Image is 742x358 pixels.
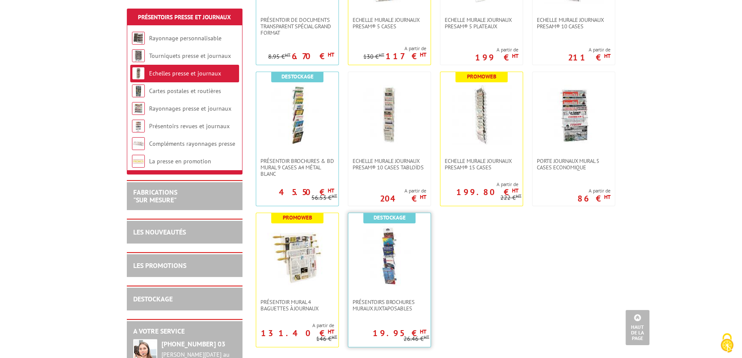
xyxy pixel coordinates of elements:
[132,102,145,115] img: Rayonnages presse et journaux
[311,195,337,201] p: 56.53 €
[353,17,426,30] span: Echelle murale journaux Presam® 5 cases
[132,49,145,62] img: Tourniquets presse et journaux
[512,187,518,194] sup: HT
[261,331,334,336] p: 131.40 €
[132,120,145,132] img: Présentoirs revues et journaux
[132,155,145,168] img: La presse en promotion
[420,193,426,201] sup: HT
[440,17,523,30] a: Echelle murale journaux Presam® 5 plateaux
[149,140,235,147] a: Compléments rayonnages presse
[374,214,406,221] b: Destockage
[162,340,225,348] strong: [PHONE_NUMBER] 03
[404,336,429,342] p: 26.46 €
[256,17,338,36] a: PRÉSENTOIR DE DOCUMENTS TRANSPARENT SPÉCIAL GRAND FORMAT
[267,85,327,145] img: Présentoir Brochures & BD mural 9 cases A4 métal blanc
[132,84,145,97] img: Cartes postales et routières
[533,158,615,171] a: Porte Journaux Mural 5 cases Economique
[577,196,610,201] p: 86 €
[149,69,221,77] a: Echelles presse et journaux
[537,17,610,30] span: Echelle murale journaux Presam® 10 cases
[533,17,615,30] a: Echelle murale journaux Presam® 10 cases
[332,193,337,199] sup: HT
[379,52,384,58] sup: HT
[348,17,431,30] a: Echelle murale journaux Presam® 5 cases
[138,13,231,21] a: Présentoirs Presse et Journaux
[512,52,518,60] sup: HT
[386,54,426,59] p: 117 €
[267,226,327,286] img: Présentoir mural 4 baguettes à journaux
[133,261,186,270] a: LES PROMOTIONS
[516,193,521,199] sup: HT
[353,299,426,312] span: Présentoirs brochures muraux juxtaposables
[268,54,290,60] p: 8.95 €
[149,34,221,42] a: Rayonnage personnalisable
[132,32,145,45] img: Rayonnage personnalisable
[149,122,230,130] a: Présentoirs revues et journaux
[283,214,312,221] b: Promoweb
[353,158,426,171] span: Echelle murale journaux Presam® 10 cases tabloïds
[363,45,426,52] span: A partir de
[260,17,334,36] span: PRÉSENTOIR DE DOCUMENTS TRANSPARENT SPÉCIAL GRAND FORMAT
[577,187,610,194] span: A partir de
[500,195,521,201] p: 222 €
[604,193,610,201] sup: HT
[475,55,518,60] p: 199 €
[440,181,518,188] span: A partir de
[568,46,610,53] span: A partir de
[359,85,419,145] img: Echelle murale journaux Presam® 10 cases tabloïds
[445,158,518,171] span: Echelle murale journaux Presam® 15 cases
[260,299,334,312] span: Présentoir mural 4 baguettes à journaux
[285,52,290,58] sup: HT
[348,299,431,312] a: Présentoirs brochures muraux juxtaposables
[279,190,334,195] p: 45.50 €
[348,158,431,171] a: Echelle murale journaux Presam® 10 cases tabloïds
[359,226,419,286] img: Présentoirs brochures muraux juxtaposables
[363,54,384,60] p: 130 €
[292,54,334,59] p: 6.70 €
[537,158,610,171] span: Porte Journaux Mural 5 cases Economique
[149,52,231,60] a: Tourniquets presse et journaux
[568,55,610,60] p: 211 €
[452,85,512,145] img: Echelle murale journaux Presam® 15 cases
[716,332,738,354] img: Cookies (fenêtre modale)
[456,190,518,195] p: 199.80 €
[149,105,231,112] a: Rayonnages presse et journaux
[373,331,426,336] p: 19.95 €
[467,73,497,80] b: Promoweb
[133,295,173,303] a: DESTOCKAGE
[256,158,338,177] a: Présentoir Brochures & BD mural 9 cases A4 métal blanc
[420,51,426,58] sup: HT
[440,158,523,171] a: Echelle murale journaux Presam® 15 cases
[133,328,236,335] h2: A votre service
[475,46,518,53] span: A partir de
[328,328,334,335] sup: HT
[332,334,337,340] sup: HT
[328,187,334,194] sup: HT
[133,228,186,236] a: LES NOUVEAUTÉS
[712,329,742,358] button: Cookies (fenêtre modale)
[380,196,426,201] p: 204 €
[380,187,426,194] span: A partir de
[132,137,145,150] img: Compléments rayonnages presse
[260,158,334,177] span: Présentoir Brochures & BD mural 9 cases A4 métal blanc
[445,17,518,30] span: Echelle murale journaux Presam® 5 plateaux
[132,67,145,80] img: Echelles presse et journaux
[420,328,426,335] sup: HT
[316,336,337,342] p: 146 €
[424,334,429,340] sup: HT
[625,310,649,345] a: Haut de la page
[604,52,610,60] sup: HT
[544,85,604,145] img: Porte Journaux Mural 5 cases Economique
[328,51,334,58] sup: HT
[256,322,334,329] span: A partir de
[133,188,177,204] a: FABRICATIONS"Sur Mesure"
[149,157,211,165] a: La presse en promotion
[256,299,338,312] a: Présentoir mural 4 baguettes à journaux
[149,87,221,95] a: Cartes postales et routières
[281,73,314,80] b: Destockage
